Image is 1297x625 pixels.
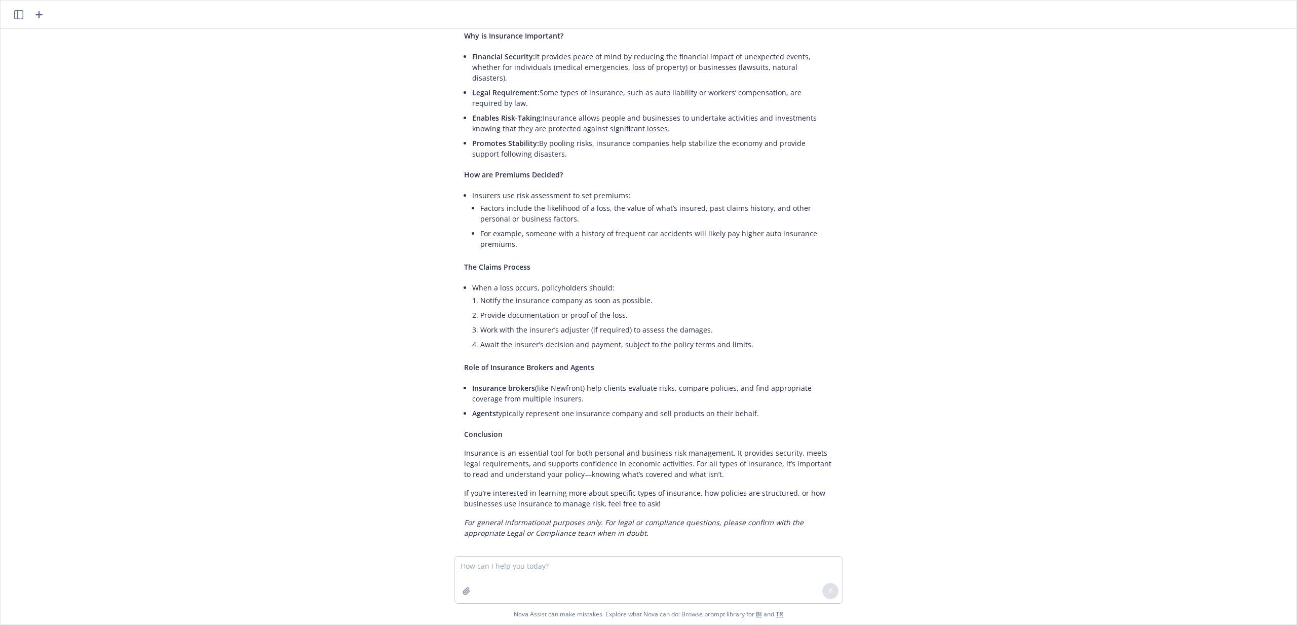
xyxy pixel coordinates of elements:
[776,610,783,618] a: TR
[464,170,563,179] span: How are Premiums Decided?
[472,88,540,97] span: Legal Requirement:
[472,383,535,393] span: Insurance brokers
[464,518,804,538] em: For general informational purposes only. For legal or compliance questions, please confirm with t...
[480,293,833,308] li: Notify the insurance company as soon as possible.
[472,85,833,111] li: Some types of insurance, such as auto liability or workers’ compensation, are required by law.
[472,113,543,123] span: Enables Risk-Taking:
[480,226,833,251] li: For example, someone with a history of frequent car accidents will likely pay higher auto insuran...
[464,488,833,509] p: If you’re interested in learning more about specific types of insurance, how policies are structu...
[472,52,535,61] span: Financial Security:
[472,136,833,161] li: By pooling risks, insurance companies help stabilize the economy and provide support following di...
[472,409,496,418] span: Agents
[756,610,762,618] a: BI
[464,262,530,272] span: The Claims Process
[5,604,1292,624] span: Nova Assist can make mistakes. Explore what Nova can do: Browse prompt library for and
[464,429,503,439] span: Conclusion
[480,322,833,337] li: Work with the insurer’s adjuster (if required) to assess the damages.
[472,406,833,421] li: typically represent one insurance company and sell products on their behalf.
[464,31,563,41] span: Why is Insurance Important?
[472,49,833,85] li: It provides peace of mind by reducing the financial impact of unexpected events, whether for indi...
[480,201,833,226] li: Factors include the likelihood of a loss, the value of what’s insured, past claims history, and o...
[472,381,833,406] li: (like Newfront) help clients evaluate risks, compare policies, and find appropriate coverage from...
[480,308,833,322] li: Provide documentation or proof of the loss.
[472,138,539,148] span: Promotes Stability:
[480,337,833,352] li: Await the insurer’s decision and payment, subject to the policy terms and limits.
[472,280,833,354] li: When a loss occurs, policyholders should:
[464,448,833,480] p: Insurance is an essential tool for both personal and business risk management. It provides securi...
[472,188,833,253] li: Insurers use risk assessment to set premiums:
[472,111,833,136] li: Insurance allows people and businesses to undertake activities and investments knowing that they ...
[464,362,594,372] span: Role of Insurance Brokers and Agents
